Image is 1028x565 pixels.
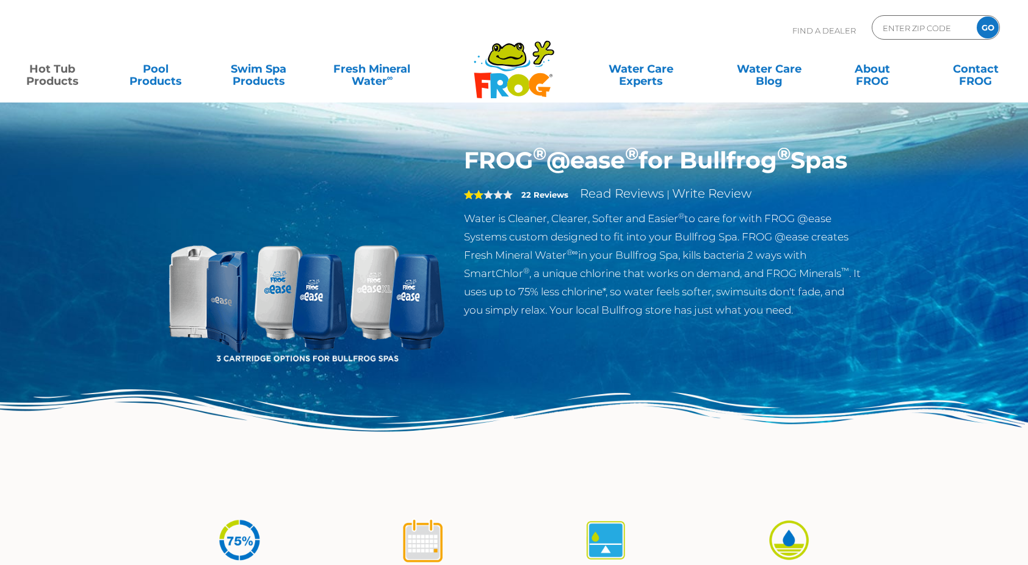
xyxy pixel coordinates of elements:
sup: ™ [841,266,849,275]
strong: 22 Reviews [521,190,568,200]
p: Find A Dealer [792,15,856,46]
sup: ® [523,266,529,275]
sup: ® [533,143,546,164]
img: icon-atease-shock-once [400,517,446,563]
input: GO [977,16,999,38]
p: Water is Cleaner, Clearer, Softer and Easier to care for with FROG @ease Systems custom designed ... [464,209,863,319]
a: Swim SpaProducts [219,57,299,81]
a: PoolProducts [115,57,196,81]
sup: ∞ [387,73,393,82]
a: Water CareBlog [729,57,809,81]
span: 2 [464,190,483,200]
a: Fresh MineralWater∞ [322,57,422,81]
sup: ® [678,211,684,220]
span: | [667,189,670,200]
img: icon-atease-75percent-less [217,517,262,563]
sup: ® [625,143,639,164]
img: Frog Products Logo [467,24,561,99]
a: Read Reviews [580,186,664,201]
a: Water CareExperts [576,57,706,81]
a: Hot TubProducts [12,57,93,81]
a: ContactFROG [935,57,1016,81]
sup: ®∞ [566,248,578,257]
img: icon-atease-self-regulates [583,517,629,563]
h1: FROG @ease for Bullfrog Spas [464,146,863,175]
sup: ® [777,143,791,164]
a: AboutFROG [832,57,913,81]
a: Write Review [672,186,751,201]
img: icon-atease-easy-on [766,517,812,563]
img: bullfrog-product-hero.png [166,146,446,426]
